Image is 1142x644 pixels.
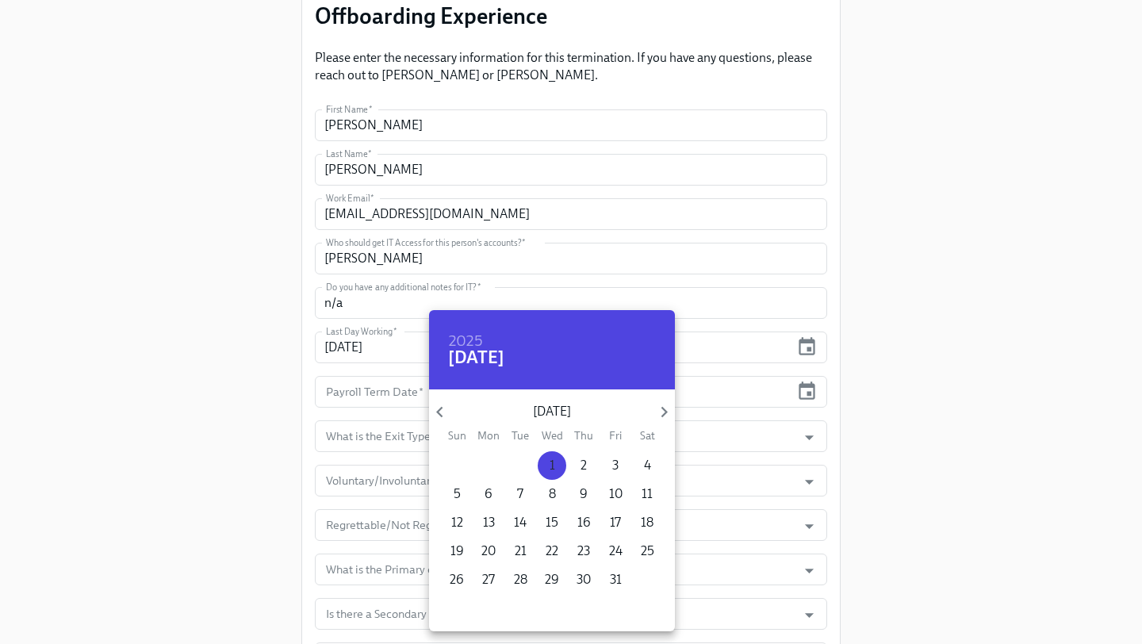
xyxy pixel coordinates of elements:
[641,542,654,560] p: 25
[609,485,623,503] p: 10
[642,485,653,503] p: 11
[474,480,503,508] button: 6
[601,508,630,537] button: 17
[538,451,566,480] button: 1
[483,514,495,531] p: 13
[601,537,630,565] button: 24
[450,403,653,420] p: [DATE]
[451,514,463,531] p: 12
[443,428,471,443] span: Sun
[601,480,630,508] button: 10
[474,428,503,443] span: Mon
[474,537,503,565] button: 20
[448,334,483,350] button: 2025
[577,514,591,531] p: 16
[580,485,588,503] p: 9
[546,514,558,531] p: 15
[443,508,471,537] button: 12
[506,428,535,443] span: Tue
[514,514,527,531] p: 14
[633,428,661,443] span: Sat
[538,565,566,594] button: 29
[514,571,527,588] p: 28
[482,571,495,588] p: 27
[644,457,651,474] p: 4
[569,537,598,565] button: 23
[485,485,492,503] p: 6
[569,480,598,508] button: 9
[633,508,661,537] button: 18
[538,480,566,508] button: 8
[538,428,566,443] span: Wed
[517,485,523,503] p: 7
[538,537,566,565] button: 22
[545,571,559,588] p: 29
[581,457,587,474] p: 2
[633,480,661,508] button: 11
[448,350,504,366] button: [DATE]
[612,457,619,474] p: 3
[633,451,661,480] button: 4
[450,571,464,588] p: 26
[506,480,535,508] button: 7
[601,428,630,443] span: Fri
[601,565,630,594] button: 31
[609,542,623,560] p: 24
[538,508,566,537] button: 15
[443,480,471,508] button: 5
[610,571,622,588] p: 31
[474,508,503,537] button: 13
[454,485,461,503] p: 5
[641,514,653,531] p: 18
[448,329,483,355] h6: 2025
[577,571,591,588] p: 30
[610,514,621,531] p: 17
[506,565,535,594] button: 28
[506,508,535,537] button: 14
[601,451,630,480] button: 3
[443,565,471,594] button: 26
[577,542,590,560] p: 23
[506,537,535,565] button: 21
[550,457,555,474] p: 1
[450,542,464,560] p: 19
[569,565,598,594] button: 30
[481,542,496,560] p: 20
[569,428,598,443] span: Thu
[448,346,504,370] h4: [DATE]
[569,451,598,480] button: 2
[549,485,556,503] p: 8
[443,537,471,565] button: 19
[546,542,558,560] p: 22
[515,542,527,560] p: 21
[633,537,661,565] button: 25
[569,508,598,537] button: 16
[474,565,503,594] button: 27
